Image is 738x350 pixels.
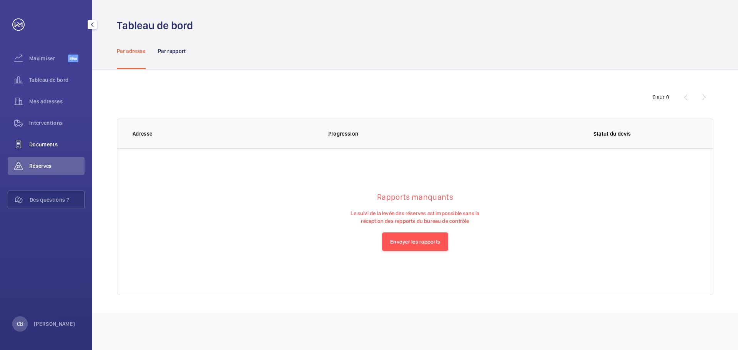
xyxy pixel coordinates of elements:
[29,163,52,169] font: Réserves
[377,192,453,202] font: Rapports manquants
[70,56,77,61] font: Bêta
[29,77,68,83] font: Tableau de bord
[653,94,669,100] font: 0 sur 0
[29,120,63,126] font: Interventions
[328,131,359,137] font: Progression
[17,321,23,327] font: CB
[351,210,479,224] font: Le suivi de la levée des réserves est impossible sans la réception des rapports du bureau de cont...
[390,239,440,245] font: Envoyer les rapports
[117,19,193,32] font: Tableau de bord
[34,321,75,327] font: [PERSON_NAME]
[158,48,186,54] font: Par rapport
[29,141,58,148] font: Documents
[382,232,448,251] button: Envoyer les rapports
[593,131,631,137] font: Statut du devis
[29,98,63,105] font: Mes adresses
[29,55,55,61] font: Maximiser
[133,131,152,137] font: Adresse
[117,48,146,54] font: Par adresse
[30,197,69,203] font: Des questions ?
